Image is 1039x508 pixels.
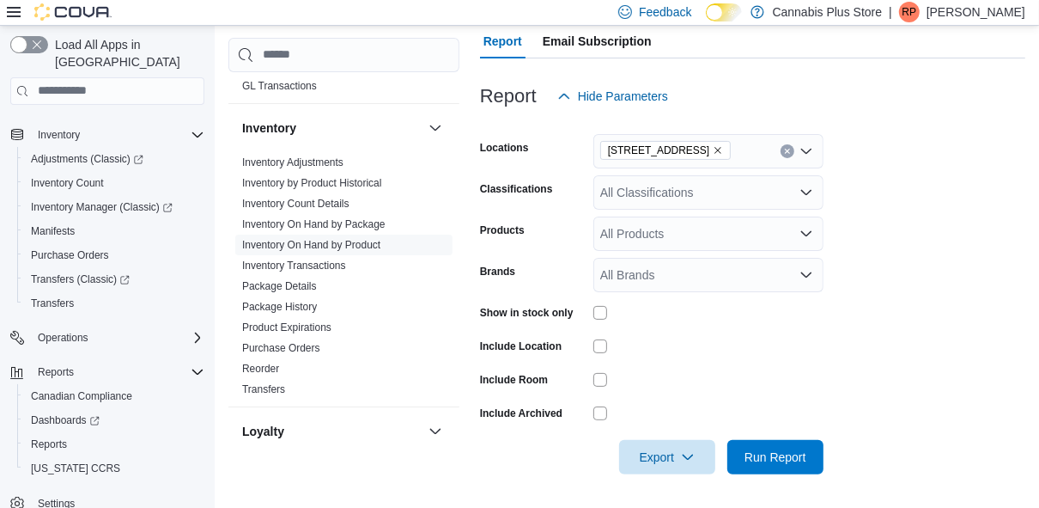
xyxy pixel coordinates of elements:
[550,79,675,113] button: Hide Parameters
[713,145,723,156] button: Remove 89 Cumberland St N. from selection in this group
[242,198,349,210] a: Inventory Count Details
[24,149,150,169] a: Adjustments (Classic)
[24,197,179,217] a: Inventory Manager (Classic)
[17,219,211,243] button: Manifests
[242,79,317,93] span: GL Transactions
[242,423,284,440] h3: Loyalty
[242,218,386,230] a: Inventory On Hand by Package
[483,24,522,58] span: Report
[480,223,525,237] label: Products
[17,408,211,432] a: Dashboards
[24,221,204,242] span: Manifests
[242,301,317,313] a: Package History
[242,156,343,168] a: Inventory Adjustments
[31,438,67,451] span: Reports
[3,123,211,147] button: Inventory
[31,413,100,427] span: Dashboards
[242,119,296,137] h3: Inventory
[480,141,529,155] label: Locations
[31,125,204,145] span: Inventory
[242,80,317,92] a: GL Transactions
[17,195,211,219] a: Inventory Manager (Classic)
[242,239,380,251] a: Inventory On Hand by Product
[425,421,446,442] button: Loyalty
[24,293,81,314] a: Transfers
[242,300,317,314] span: Package History
[24,269,137,290] a: Transfers (Classic)
[242,197,349,211] span: Inventory Count Details
[902,2,917,22] span: RP
[17,243,211,267] button: Purchase Orders
[706,3,742,21] input: Dark Mode
[24,458,204,479] span: Washington CCRS
[31,176,104,190] span: Inventory Count
[24,386,204,407] span: Canadian Compliance
[24,293,204,314] span: Transfers
[799,227,813,241] button: Open list of options
[31,272,130,286] span: Transfers (Classic)
[242,259,346,272] span: Inventory Transactions
[31,200,173,214] span: Inventory Manager (Classic)
[242,321,331,334] a: Product Expirations
[24,197,204,217] span: Inventory Manager (Classic)
[744,449,806,466] span: Run Report
[927,2,1025,22] p: [PERSON_NAME]
[242,119,422,137] button: Inventory
[480,373,548,387] label: Include Room
[24,410,204,431] span: Dashboards
[3,326,211,350] button: Operations
[773,2,883,22] p: Cannabis Plus Store
[242,383,285,395] a: Transfers
[480,265,515,278] label: Brands
[24,245,116,266] a: Purchase Orders
[242,260,346,272] a: Inventory Transactions
[17,432,211,456] button: Reports
[31,389,132,403] span: Canadian Compliance
[228,55,459,103] div: Finance
[480,182,553,196] label: Classifications
[799,186,813,199] button: Open list of options
[242,383,285,396] span: Transfers
[3,360,211,384] button: Reports
[31,224,75,238] span: Manifests
[34,3,112,21] img: Cova
[24,269,204,290] span: Transfers (Classic)
[889,2,892,22] p: |
[242,423,422,440] button: Loyalty
[31,362,204,383] span: Reports
[242,279,317,293] span: Package Details
[24,149,204,169] span: Adjustments (Classic)
[31,362,81,383] button: Reports
[17,147,211,171] a: Adjustments (Classic)
[619,440,715,474] button: Export
[38,128,80,142] span: Inventory
[639,3,691,21] span: Feedback
[24,245,204,266] span: Purchase Orders
[706,21,707,22] span: Dark Mode
[242,362,279,376] span: Reorder
[242,341,320,355] span: Purchase Orders
[24,173,204,193] span: Inventory Count
[17,456,211,480] button: [US_STATE] CCRS
[242,217,386,231] span: Inventory On Hand by Package
[24,221,82,242] a: Manifests
[31,327,95,348] button: Operations
[17,384,211,408] button: Canadian Compliance
[24,434,74,455] a: Reports
[31,327,204,348] span: Operations
[228,152,459,407] div: Inventory
[38,365,74,379] span: Reports
[608,142,710,159] span: [STREET_ADDRESS]
[31,297,74,310] span: Transfers
[799,268,813,282] button: Open list of options
[480,86,537,107] h3: Report
[48,36,204,70] span: Load All Apps in [GEOGRAPHIC_DATA]
[242,156,343,169] span: Inventory Adjustments
[543,24,652,58] span: Email Subscription
[31,462,120,475] span: [US_STATE] CCRS
[242,342,320,354] a: Purchase Orders
[629,440,705,474] span: Export
[242,280,317,292] a: Package Details
[781,144,794,158] button: Clear input
[242,363,279,375] a: Reorder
